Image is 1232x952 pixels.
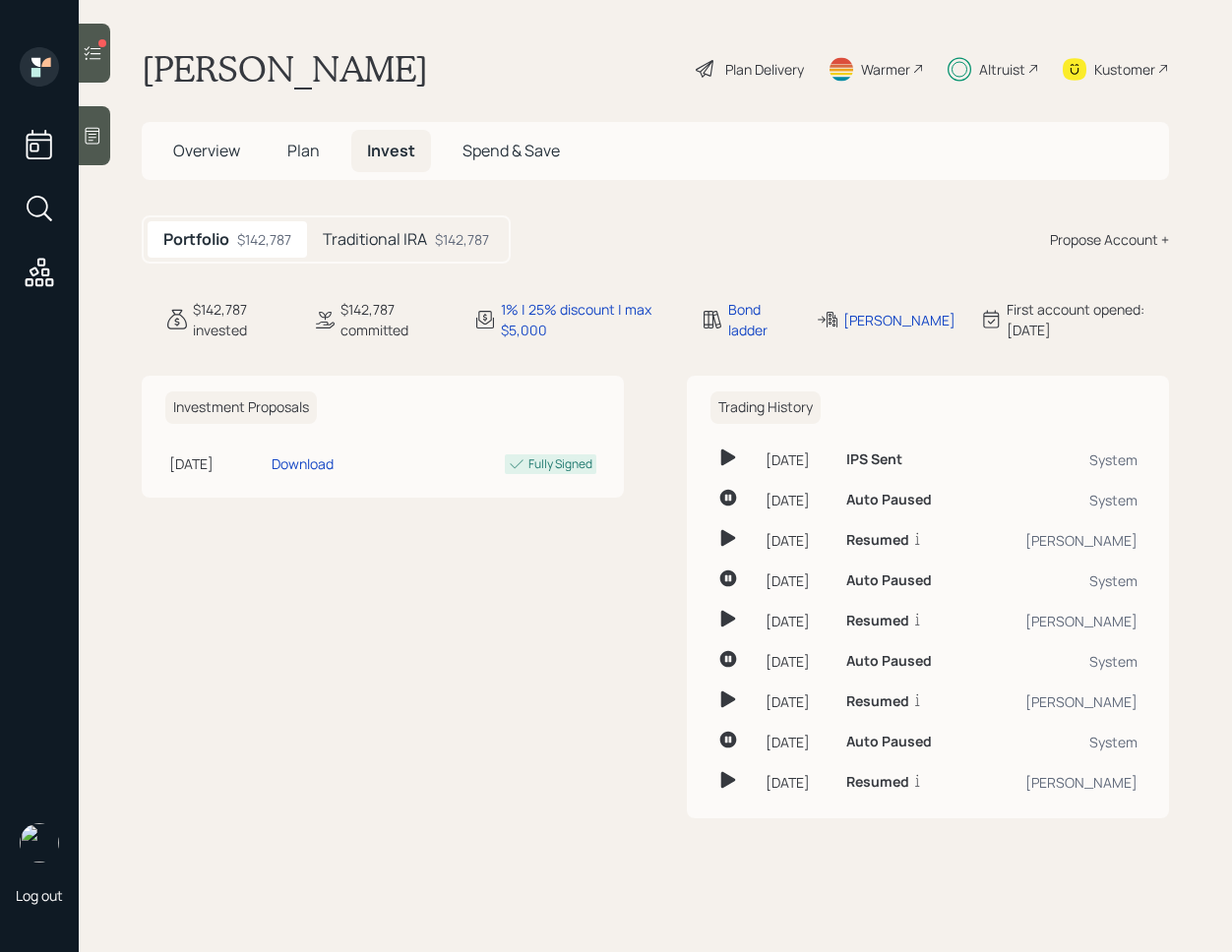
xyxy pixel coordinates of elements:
div: $142,787 [237,229,291,250]
div: System [982,570,1138,591]
div: 1% | 25% discount | max $5,000 [501,299,677,340]
span: Plan [287,140,320,161]
div: Kustomer [1094,59,1155,80]
div: System [982,732,1138,752]
div: [DATE] [766,490,831,510]
div: Plan Delivery [725,59,804,80]
div: [PERSON_NAME] [982,772,1138,793]
div: [DATE] [766,732,831,752]
h6: Auto Paused [846,653,932,670]
div: Altruist [979,59,1025,80]
div: [DATE] [766,530,831,551]
div: First account opened: [DATE] [1007,299,1169,340]
div: Propose Account + [1050,229,1169,250]
h6: Investment Proposals [165,391,317,424]
div: System [982,449,1138,470]
h6: Auto Paused [846,734,932,750]
span: Invest [367,140,415,161]
h6: Resumed [846,693,909,710]
span: Overview [173,140,240,161]
h6: Resumed [846,532,909,549]
h1: [PERSON_NAME] [142,47,428,90]
div: [DATE] [766,651,831,672]
div: Fully Signed [528,455,592,473]
h6: IPS Sent [846,451,902,468]
div: [PERSON_NAME] [982,530,1138,551]
div: [DATE] [766,772,831,793]
div: [PERSON_NAME] [982,691,1138,712]
div: Warmer [861,59,910,80]
img: retirable_logo.png [20,823,59,863]
h6: Trading History [710,391,821,424]
div: [DATE] [766,691,831,712]
h6: Resumed [846,774,909,791]
h6: Auto Paused [846,572,932,589]
h5: Traditional IRA [323,230,427,249]
span: Spend & Save [462,140,560,161]
h6: Auto Paused [846,492,932,508]
div: $142,787 [435,229,489,250]
div: $142,787 invested [193,299,289,340]
div: [DATE] [766,449,831,470]
div: [DATE] [766,570,831,591]
div: System [982,490,1138,510]
div: [PERSON_NAME] [982,611,1138,631]
div: [DATE] [766,611,831,631]
h5: Portfolio [163,230,229,249]
div: $142,787 committed [340,299,450,340]
div: [PERSON_NAME] [843,310,955,330]
h6: Resumed [846,613,909,629]
div: Log out [16,886,63,905]
div: Bond ladder [728,299,792,340]
div: [DATE] [169,453,264,474]
div: System [982,651,1138,672]
div: Download [272,453,334,474]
